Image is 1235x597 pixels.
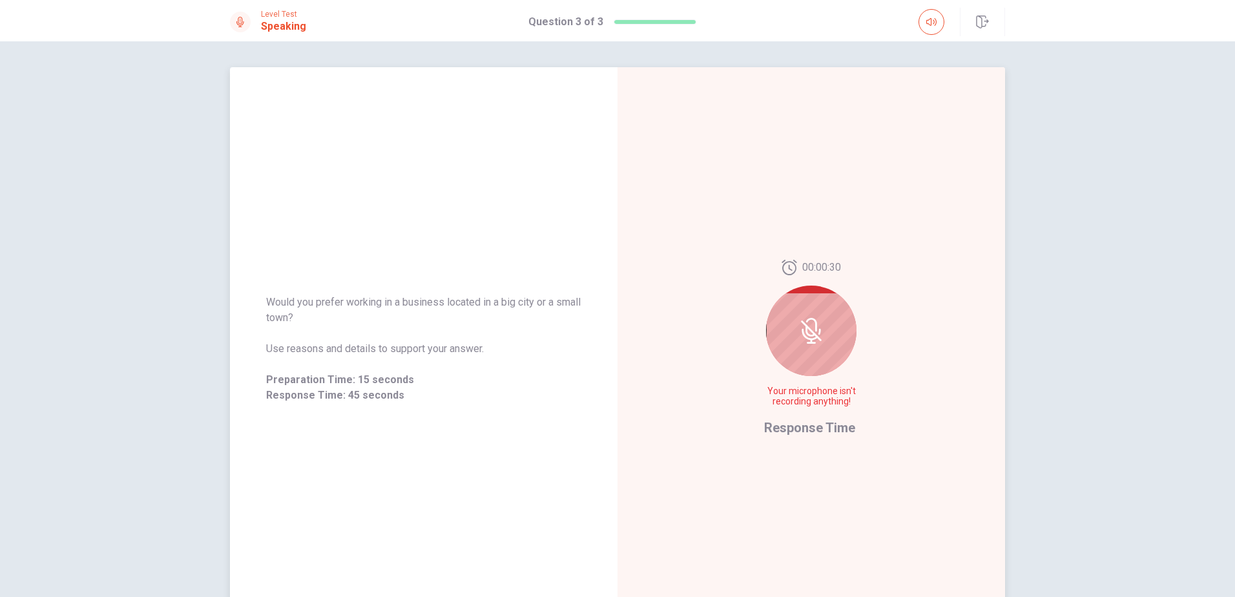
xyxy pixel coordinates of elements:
[266,295,581,326] span: Would you prefer working in a business located in a big city or a small town?
[261,19,306,34] h1: Speaking
[261,10,306,19] span: Level Test
[266,372,581,388] span: Preparation Time: 15 seconds
[764,420,855,435] span: Response Time
[764,386,858,407] span: Your microphone isn't recording anything!
[266,341,581,357] span: Use reasons and details to support your answer.
[528,14,603,30] h1: Question 3 of 3
[266,388,581,403] span: Response Time: 45 seconds
[802,260,841,275] span: 00:00:30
